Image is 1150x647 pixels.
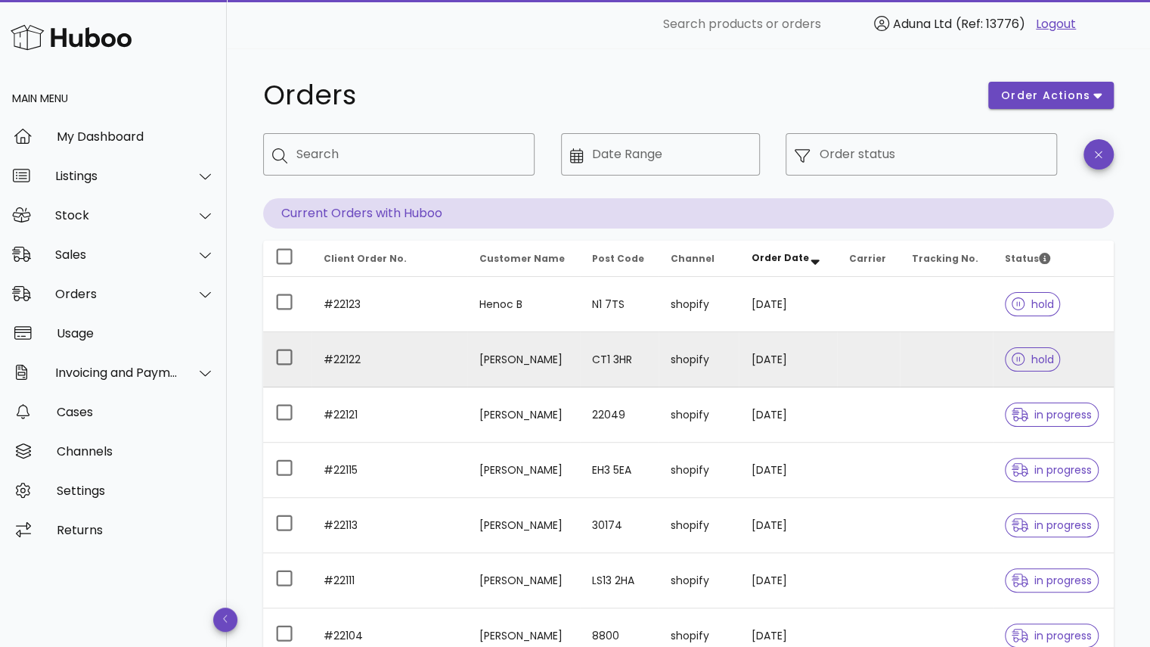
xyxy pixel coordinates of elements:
[312,553,467,608] td: #22111
[671,252,714,265] span: Channel
[988,82,1114,109] button: order actions
[1012,575,1092,586] span: in progress
[1005,252,1050,265] span: Status
[739,553,836,608] td: [DATE]
[659,277,739,332] td: shopify
[659,387,739,443] td: shopify
[57,129,215,144] div: My Dashboard
[659,241,739,277] th: Channel
[312,332,467,387] td: #22122
[580,553,659,608] td: LS13 2HA
[1036,15,1076,33] a: Logout
[739,241,836,277] th: Order Date: Sorted descending. Activate to remove sorting.
[580,241,659,277] th: Post Code
[1000,88,1091,104] span: order actions
[55,208,178,222] div: Stock
[479,252,565,265] span: Customer Name
[900,241,993,277] th: Tracking No.
[1012,299,1054,310] span: hold
[312,387,467,443] td: #22121
[57,444,215,459] div: Channels
[57,326,215,341] div: Usage
[659,553,739,608] td: shopify
[55,287,178,301] div: Orders
[1012,520,1092,530] span: in progress
[659,332,739,387] td: shopify
[55,169,178,183] div: Listings
[467,498,580,553] td: [PERSON_NAME]
[11,21,132,54] img: Huboo Logo
[1012,354,1054,365] span: hold
[592,252,644,265] span: Post Code
[739,332,836,387] td: [DATE]
[739,387,836,443] td: [DATE]
[55,365,178,380] div: Invoicing and Payments
[467,443,580,498] td: [PERSON_NAME]
[312,443,467,498] td: #22115
[312,241,467,277] th: Client Order No.
[739,277,836,332] td: [DATE]
[467,553,580,608] td: [PERSON_NAME]
[659,443,739,498] td: shopify
[849,252,886,265] span: Carrier
[837,241,900,277] th: Carrier
[751,251,808,264] span: Order Date
[580,498,659,553] td: 30174
[893,15,952,33] span: Aduna Ltd
[956,15,1025,33] span: (Ref: 13776)
[263,198,1114,229] p: Current Orders with Huboo
[312,277,467,332] td: #22123
[993,241,1114,277] th: Status
[580,387,659,443] td: 22049
[739,498,836,553] td: [DATE]
[55,247,178,262] div: Sales
[467,277,580,332] td: Henoc B
[57,484,215,498] div: Settings
[739,443,836,498] td: [DATE]
[1012,409,1092,420] span: in progress
[263,82,970,109] h1: Orders
[580,443,659,498] td: EH3 5EA
[580,277,659,332] td: N1 7TS
[467,387,580,443] td: [PERSON_NAME]
[57,405,215,419] div: Cases
[467,241,580,277] th: Customer Name
[57,523,215,537] div: Returns
[324,252,407,265] span: Client Order No.
[912,252,978,265] span: Tracking No.
[580,332,659,387] td: CT1 3HR
[1012,465,1092,475] span: in progress
[312,498,467,553] td: #22113
[1012,630,1092,641] span: in progress
[467,332,580,387] td: [PERSON_NAME]
[659,498,739,553] td: shopify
